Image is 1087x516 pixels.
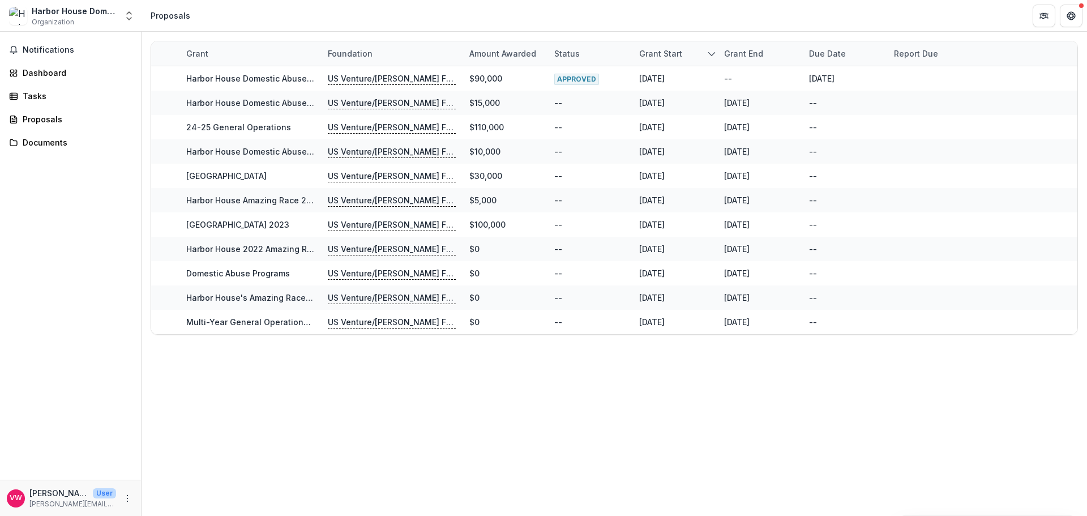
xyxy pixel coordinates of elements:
[639,97,665,109] div: [DATE]
[809,194,817,206] div: --
[554,267,562,279] div: --
[724,292,750,304] div: [DATE]
[887,41,972,66] div: Report Due
[724,219,750,231] div: [DATE]
[724,170,750,182] div: [DATE]
[469,73,502,84] div: $90,000
[328,219,456,231] p: US Venture/[PERSON_NAME] Family Foundation
[554,243,562,255] div: --
[5,110,136,129] a: Proposals
[32,17,74,27] span: Organization
[29,499,116,509] p: [PERSON_NAME][EMAIL_ADDRESS][PERSON_NAME][DOMAIN_NAME]
[186,122,291,132] a: 24-25 General Operations
[328,194,456,207] p: US Venture/[PERSON_NAME] Family Foundation
[724,316,750,328] div: [DATE]
[463,41,547,66] div: Amount awarded
[724,73,732,84] div: --
[809,170,817,182] div: --
[186,98,390,108] a: Harbor House Domestic Abuse Programs, Inc. - 482
[639,267,665,279] div: [DATE]
[469,170,502,182] div: $30,000
[887,48,945,59] div: Report Due
[463,48,543,59] div: Amount awarded
[23,90,127,102] div: Tasks
[186,244,374,254] a: Harbor House 2022 Amazing Race Sponsorship
[121,5,137,27] button: Open entity switcher
[186,293,358,302] a: Harbor House's Amazing Race Sponsorship
[802,41,887,66] div: Due Date
[9,7,27,25] img: Harbor House Domestic Abuse Programs, Inc.
[1033,5,1055,27] button: Partners
[186,171,267,181] a: [GEOGRAPHIC_DATA]
[809,73,834,84] div: [DATE]
[1060,5,1082,27] button: Get Help
[809,219,817,231] div: --
[32,5,117,17] div: Harbor House Domestic Abuse Programs, Inc.
[469,194,497,206] div: $5,000
[151,10,190,22] div: Proposals
[321,41,463,66] div: Foundation
[632,41,717,66] div: Grant start
[328,316,456,329] p: US Venture/[PERSON_NAME] Family Foundation
[554,170,562,182] div: --
[717,48,770,59] div: Grant end
[809,316,817,328] div: --
[469,243,480,255] div: $0
[328,121,456,134] p: US Venture/[PERSON_NAME] Family Foundation
[554,97,562,109] div: --
[121,492,134,505] button: More
[554,292,562,304] div: --
[554,316,562,328] div: --
[547,41,632,66] div: Status
[5,63,136,82] a: Dashboard
[186,317,341,327] a: Multi-Year General Operations Support
[639,292,665,304] div: [DATE]
[186,74,471,83] a: Harbor House Domestic Abuse Programs, Inc. - 2025 - Grant Application
[328,170,456,182] p: US Venture/[PERSON_NAME] Family Foundation
[469,97,500,109] div: $15,000
[186,220,289,229] a: [GEOGRAPHIC_DATA] 2023
[809,146,817,157] div: --
[554,194,562,206] div: --
[179,41,321,66] div: Grant
[809,243,817,255] div: --
[5,133,136,152] a: Documents
[639,146,665,157] div: [DATE]
[186,195,322,205] a: Harbor House Amazing Race 2023
[146,7,195,24] nav: breadcrumb
[639,194,665,206] div: [DATE]
[554,219,562,231] div: --
[802,48,853,59] div: Due Date
[724,194,750,206] div: [DATE]
[639,170,665,182] div: [DATE]
[547,48,587,59] div: Status
[23,137,127,148] div: Documents
[5,41,136,59] button: Notifications
[328,73,456,85] p: US Venture/[PERSON_NAME] Family Foundation
[639,243,665,255] div: [DATE]
[469,219,506,231] div: $100,000
[632,48,689,59] div: Grant start
[469,146,500,157] div: $10,000
[23,113,127,125] div: Proposals
[724,146,750,157] div: [DATE]
[554,121,562,133] div: --
[328,146,456,158] p: US Venture/[PERSON_NAME] Family Foundation
[328,292,456,304] p: US Venture/[PERSON_NAME] Family Foundation
[724,121,750,133] div: [DATE]
[809,292,817,304] div: --
[186,268,290,278] a: Domestic Abuse Programs
[809,97,817,109] div: --
[809,267,817,279] div: --
[29,487,88,499] p: [PERSON_NAME]
[179,48,215,59] div: Grant
[10,494,22,502] div: Valerie Webster
[469,316,480,328] div: $0
[639,219,665,231] div: [DATE]
[724,97,750,109] div: [DATE]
